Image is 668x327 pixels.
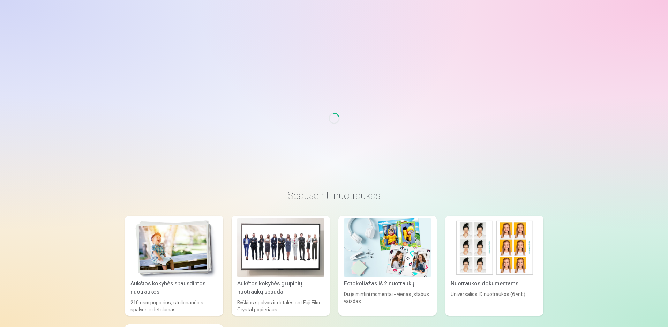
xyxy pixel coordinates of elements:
[451,218,538,277] img: Nuotraukos dokumentams
[341,291,434,313] div: Du įsimintini momentai - vienas įstabus vaizdas
[125,216,223,316] a: Aukštos kokybės spausdintos nuotraukos Aukštos kokybės spausdintos nuotraukos210 gsm popierius, s...
[130,218,218,277] img: Aukštos kokybės spausdintos nuotraukos
[341,280,434,288] div: Fotokoliažas iš 2 nuotraukų
[344,218,431,277] img: Fotokoliažas iš 2 nuotraukų
[448,280,541,288] div: Nuotraukos dokumentams
[234,280,327,296] div: Aukštos kokybės grupinių nuotraukų spauda
[448,291,541,313] div: Universalios ID nuotraukos (6 vnt.)
[445,216,543,316] a: Nuotraukos dokumentamsNuotraukos dokumentamsUniversalios ID nuotraukos (6 vnt.)
[234,299,327,313] div: Ryškios spalvos ir detalės ant Fuji Film Crystal popieriaus
[232,216,330,316] a: Aukštos kokybės grupinių nuotraukų spaudaAukštos kokybės grupinių nuotraukų spaudaRyškios spalvos...
[338,216,437,316] a: Fotokoliažas iš 2 nuotraukųFotokoliažas iš 2 nuotraukųDu įsimintini momentai - vienas įstabus vai...
[130,189,538,202] h3: Spausdinti nuotraukas
[128,280,220,296] div: Aukštos kokybės spausdintos nuotraukos
[128,299,220,313] div: 210 gsm popierius, stulbinančios spalvos ir detalumas
[237,218,324,277] img: Aukštos kokybės grupinių nuotraukų spauda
